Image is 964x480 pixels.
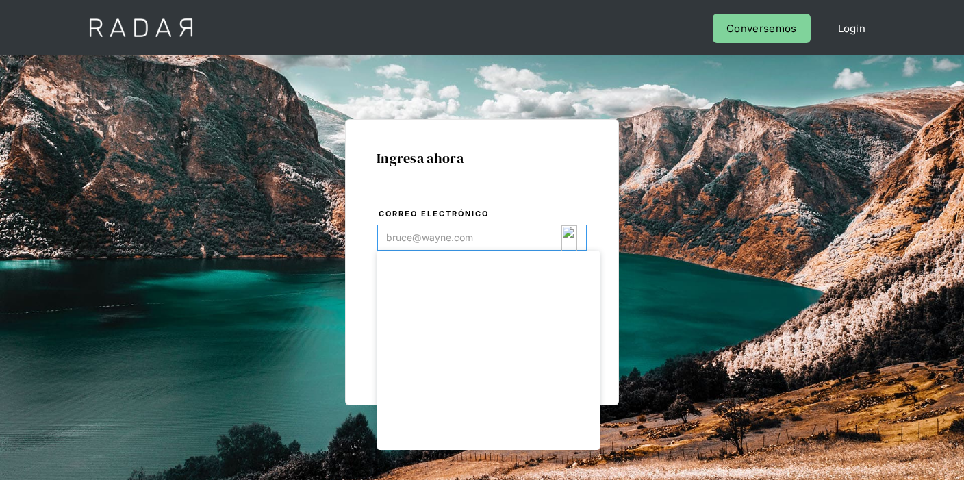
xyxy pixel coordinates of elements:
input: bruce@wayne.com [377,225,587,251]
h1: Ingresa ahora [377,151,587,166]
img: icon_180.svg [561,225,577,251]
form: Login Form [377,207,587,374]
a: Login [824,14,880,43]
a: Conversemos [713,14,810,43]
label: Correo electrónico [379,207,587,221]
